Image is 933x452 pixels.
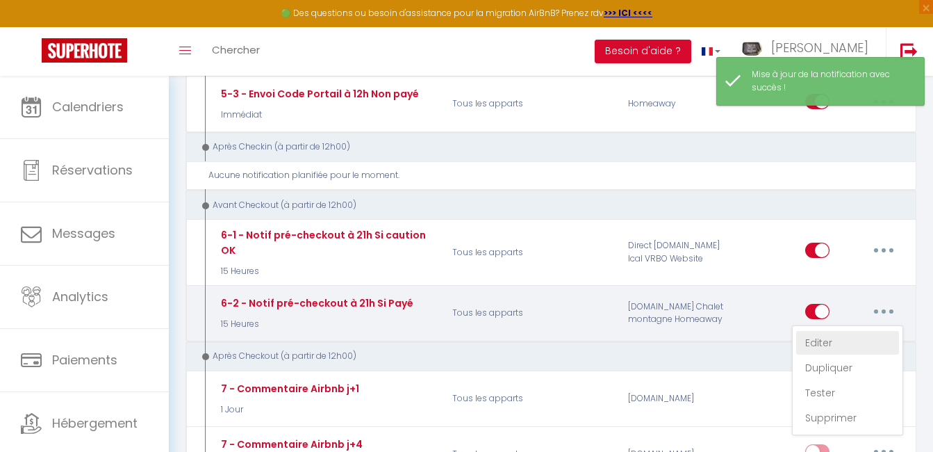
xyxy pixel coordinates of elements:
p: 1 Jour [217,403,359,417]
div: 6-2 - Notif pré-checkout à 21h Si Payé [217,296,413,311]
p: Immédiat [217,108,419,122]
span: Messages [52,225,115,242]
div: Homeaway [619,83,736,124]
span: Calendriers [52,98,124,115]
a: >>> ICI <<<< [604,7,652,19]
p: Tous les apparts [443,83,620,124]
span: [PERSON_NAME] [771,39,868,56]
div: Aucune notification planifiée pour le moment. [208,169,904,182]
a: Editer [796,331,899,355]
span: Paiements [52,351,117,369]
span: Réservations [52,161,133,179]
div: 6-1 - Notif pré-checkout à 21h Si caution OK [217,227,434,258]
div: [DOMAIN_NAME] Chalet montagne Homeaway [619,293,736,334]
p: Tous les apparts [443,293,620,334]
div: Direct [DOMAIN_NAME] Ical VRBO Website [619,227,736,278]
div: 7 - Commentaire Airbnb j+4 [217,437,363,452]
a: Supprimer [796,406,899,430]
a: Dupliquer [796,356,899,380]
span: Chercher [212,42,260,57]
div: 5-3 - Envoi Code Portail à 12h Non payé [217,86,419,102]
p: Tous les apparts [443,378,620,419]
div: [DOMAIN_NAME] [619,378,736,419]
a: ... [PERSON_NAME] [731,27,886,76]
div: Après Checkin (à partir de 12h00) [199,140,890,154]
img: Super Booking [42,38,127,63]
div: Avant Checkout (à partir de 12h00) [199,199,890,212]
span: Hébergement [52,414,138,432]
p: 15 Heures [217,265,434,278]
p: Tous les apparts [443,227,620,278]
a: Chercher [201,27,270,76]
span: Analytics [52,288,108,305]
div: 7 - Commentaire Airbnb j+1 [217,381,359,396]
div: Après Checkout (à partir de 12h00) [199,350,890,363]
div: Mise à jour de la notification avec succès ! [752,68,910,95]
a: Tester [796,381,899,405]
p: 15 Heures [217,318,413,331]
img: ... [741,40,762,56]
img: logout [900,42,918,60]
button: Besoin d'aide ? [595,40,691,63]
